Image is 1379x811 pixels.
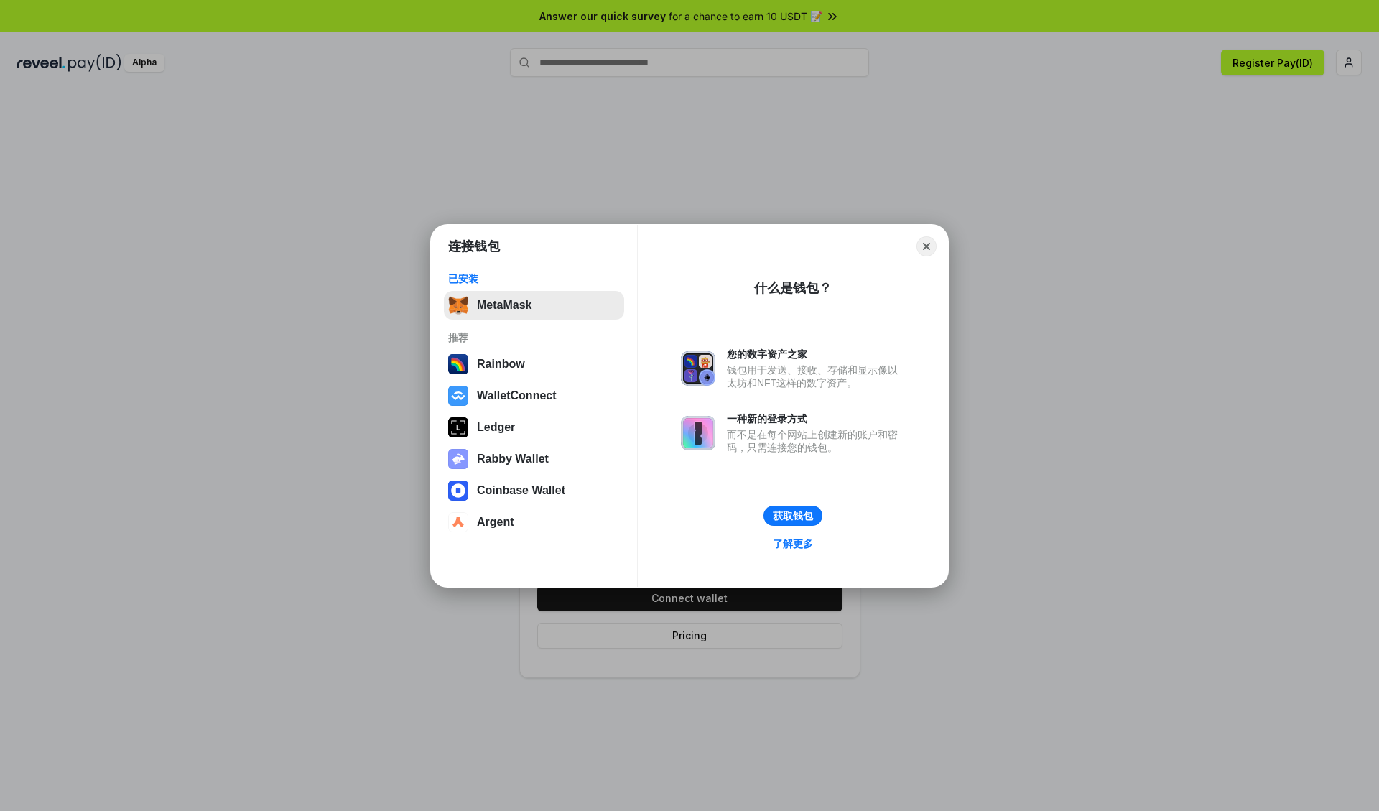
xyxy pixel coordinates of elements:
[444,476,624,505] button: Coinbase Wallet
[727,363,905,389] div: 钱包用于发送、接收、存储和显示像以太坊和NFT这样的数字资产。
[444,350,624,379] button: Rainbow
[477,516,514,529] div: Argent
[448,386,468,406] img: svg+xml,%3Csvg%20width%3D%2228%22%20height%3D%2228%22%20viewBox%3D%220%200%2028%2028%22%20fill%3D...
[477,358,525,371] div: Rainbow
[727,412,905,425] div: 一种新的登录方式
[477,484,565,497] div: Coinbase Wallet
[727,348,905,361] div: 您的数字资产之家
[444,413,624,442] button: Ledger
[681,416,715,450] img: svg+xml,%3Csvg%20xmlns%3D%22http%3A%2F%2Fwww.w3.org%2F2000%2Fsvg%22%20fill%3D%22none%22%20viewBox...
[448,449,468,469] img: svg+xml,%3Csvg%20xmlns%3D%22http%3A%2F%2Fwww.w3.org%2F2000%2Fsvg%22%20fill%3D%22none%22%20viewBox...
[444,381,624,410] button: WalletConnect
[444,508,624,537] button: Argent
[448,331,620,344] div: 推荐
[916,236,937,256] button: Close
[727,428,905,454] div: 而不是在每个网站上创建新的账户和密码，只需连接您的钱包。
[477,421,515,434] div: Ledger
[477,389,557,402] div: WalletConnect
[448,417,468,437] img: svg+xml,%3Csvg%20xmlns%3D%22http%3A%2F%2Fwww.w3.org%2F2000%2Fsvg%22%20width%3D%2228%22%20height%3...
[448,512,468,532] img: svg+xml,%3Csvg%20width%3D%2228%22%20height%3D%2228%22%20viewBox%3D%220%200%2028%2028%22%20fill%3D...
[764,534,822,553] a: 了解更多
[763,506,822,526] button: 获取钱包
[448,238,500,255] h1: 连接钱包
[773,509,813,522] div: 获取钱包
[444,445,624,473] button: Rabby Wallet
[477,299,531,312] div: MetaMask
[444,291,624,320] button: MetaMask
[754,279,832,297] div: 什么是钱包？
[477,453,549,465] div: Rabby Wallet
[448,481,468,501] img: svg+xml,%3Csvg%20width%3D%2228%22%20height%3D%2228%22%20viewBox%3D%220%200%2028%2028%22%20fill%3D...
[448,354,468,374] img: svg+xml,%3Csvg%20width%3D%22120%22%20height%3D%22120%22%20viewBox%3D%220%200%20120%20120%22%20fil...
[448,295,468,315] img: svg+xml,%3Csvg%20fill%3D%22none%22%20height%3D%2233%22%20viewBox%3D%220%200%2035%2033%22%20width%...
[681,351,715,386] img: svg+xml,%3Csvg%20xmlns%3D%22http%3A%2F%2Fwww.w3.org%2F2000%2Fsvg%22%20fill%3D%22none%22%20viewBox...
[773,537,813,550] div: 了解更多
[448,272,620,285] div: 已安装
